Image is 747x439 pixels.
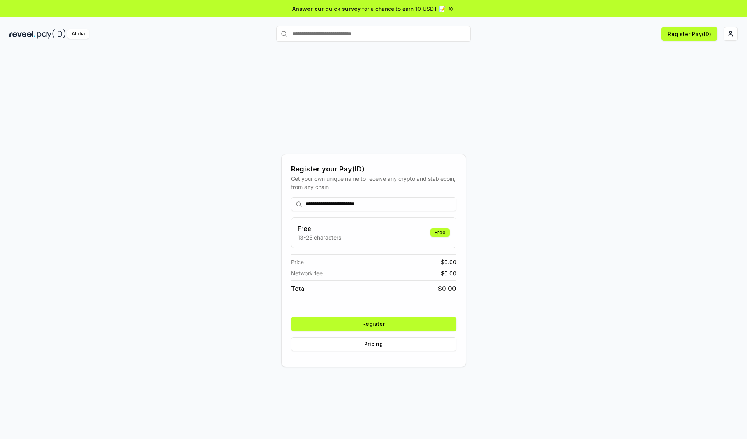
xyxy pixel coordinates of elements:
[441,269,456,277] span: $ 0.00
[291,175,456,191] div: Get your own unique name to receive any crypto and stablecoin, from any chain
[291,337,456,351] button: Pricing
[9,29,35,39] img: reveel_dark
[298,233,341,241] p: 13-25 characters
[661,27,717,41] button: Register Pay(ID)
[441,258,456,266] span: $ 0.00
[298,224,341,233] h3: Free
[291,269,323,277] span: Network fee
[430,228,450,237] div: Free
[438,284,456,293] span: $ 0.00
[291,317,456,331] button: Register
[67,29,89,39] div: Alpha
[37,29,66,39] img: pay_id
[292,5,361,13] span: Answer our quick survey
[291,258,304,266] span: Price
[291,164,456,175] div: Register your Pay(ID)
[362,5,445,13] span: for a chance to earn 10 USDT 📝
[291,284,306,293] span: Total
